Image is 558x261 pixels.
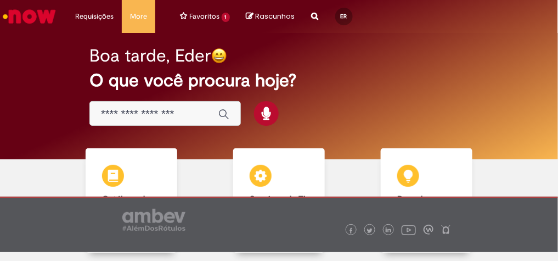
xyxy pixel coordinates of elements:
img: logo_footer_facebook.png [348,228,354,234]
a: Catálogo de Ofertas Abra uma solicitação [58,148,205,253]
img: logo_footer_youtube.png [402,223,416,237]
span: Favoritos [189,11,219,22]
a: Serviços de TI Encontre ajuda [205,148,353,253]
a: No momento, sua lista de rascunhos tem 0 Itens [246,11,295,21]
b: Serviços de TI [250,194,306,205]
h2: O que você procura hoje? [89,71,469,90]
b: Base de Conhecimento [397,194,455,215]
img: logo_footer_naosei.png [441,225,451,235]
a: Base de Conhecimento Consulte e aprenda [353,148,500,253]
span: Rascunhos [256,11,295,21]
img: happy-face.png [211,48,227,64]
span: Requisições [75,11,114,22]
span: ER [341,13,347,20]
img: logo_footer_twitter.png [367,228,373,234]
img: ServiceNow [1,5,58,27]
img: logo_footer_linkedin.png [386,227,391,234]
img: logo_footer_workplace.png [424,225,433,235]
span: More [130,11,147,22]
img: logo_footer_ambev_rotulo_gray.png [122,209,185,231]
span: 1 [222,13,230,22]
h2: Boa tarde, Eder [89,46,211,65]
